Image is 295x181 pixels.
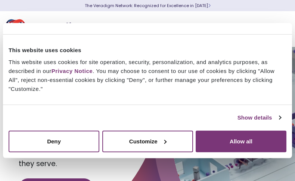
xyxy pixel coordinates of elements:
[208,3,211,9] span: Learn More
[9,46,286,55] div: This website uses cookies
[52,67,93,74] a: Privacy Notice
[6,17,95,41] img: Veradigm logo
[9,57,286,93] div: This website uses cookies for site operation, security, personalization, and analytics purposes, ...
[273,19,284,39] button: Toggle Navigation Menu
[9,130,99,152] button: Deny
[196,130,286,152] button: Allow all
[85,3,211,9] a: The Veradigm Network: Recognized for Excellence in [DATE]Learn More
[102,130,193,152] button: Customize
[237,113,281,122] a: Show details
